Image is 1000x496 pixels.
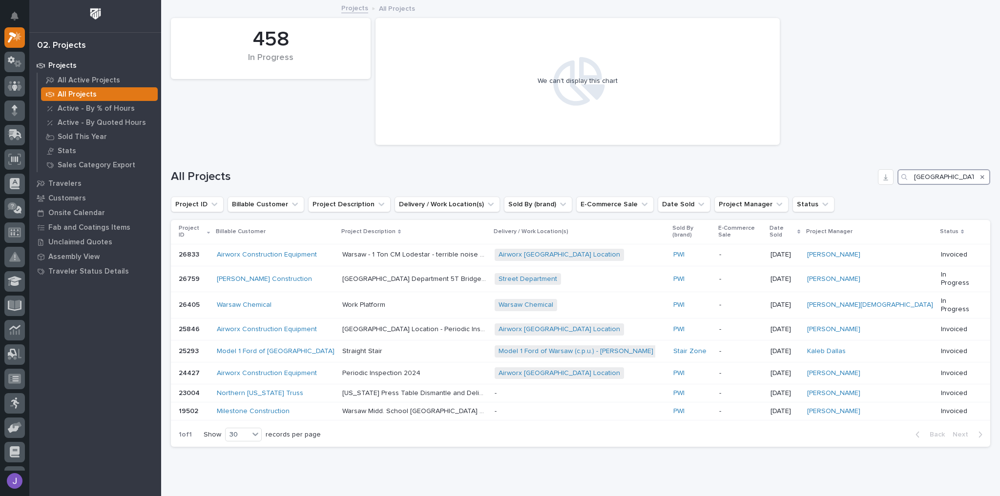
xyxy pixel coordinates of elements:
[940,226,958,237] p: Status
[342,387,489,397] p: [US_STATE] Press Table Dismantle and Delivery to [GEOGRAPHIC_DATA]
[58,147,76,156] p: Stats
[38,130,161,143] a: Sold This Year
[771,347,799,356] p: [DATE]
[719,275,763,283] p: -
[499,251,620,259] a: Airworx [GEOGRAPHIC_DATA] Location
[806,226,853,237] p: Project Manager
[171,340,990,362] tr: 2529325293 Model 1 Ford of [GEOGRAPHIC_DATA] Straight StairStraight Stair Model 1 Ford of Warsaw ...
[673,275,685,283] a: PWI
[494,226,568,237] p: Delivery / Work Location(s)
[499,369,620,377] a: Airworx [GEOGRAPHIC_DATA] Location
[807,347,846,356] a: Kaleb Dallas
[216,226,266,237] p: Billable Customer
[179,323,202,334] p: 25846
[171,170,874,184] h1: All Projects
[771,389,799,397] p: [DATE]
[941,369,975,377] p: Invoiced
[228,197,304,212] button: Billable Customer
[179,273,202,283] p: 26759
[48,267,129,276] p: Traveler Status Details
[217,301,271,309] a: Warsaw Chemical
[58,76,120,85] p: All Active Projects
[719,301,763,309] p: -
[342,249,489,259] p: Warsaw - 1 Ton CM Lodestar - terrible noise going up/down - Bay C/North Hoist
[673,407,685,416] a: PWI
[187,53,354,73] div: In Progress
[807,369,860,377] a: [PERSON_NAME]
[576,197,654,212] button: E-Commerce Sale
[29,205,161,220] a: Onsite Calendar
[38,87,161,101] a: All Projects
[48,223,130,232] p: Fab and Coatings Items
[941,251,975,259] p: Invoiced
[504,197,572,212] button: Sold By (brand)
[29,249,161,264] a: Assembly View
[897,169,990,185] input: Search
[941,347,975,356] p: Invoiced
[807,275,860,283] a: [PERSON_NAME]
[171,362,990,384] tr: 2442724427 Airworx Construction Equipment Periodic Inspection 2024Periodic Inspection 2024 Airwor...
[342,323,489,334] p: [GEOGRAPHIC_DATA] Location - Periodic Inspection
[171,384,990,402] tr: 2300423004 Northern [US_STATE] Truss [US_STATE] Press Table Dismantle and Delivery to [GEOGRAPHIC...
[58,119,146,127] p: Active - By Quoted Hours
[58,104,135,113] p: Active - By % of Hours
[58,90,97,99] p: All Projects
[217,251,317,259] a: Airworx Construction Equipment
[941,271,975,287] p: In Progress
[171,266,990,292] tr: 2675926759 [PERSON_NAME] Construction [GEOGRAPHIC_DATA] Department 5T Bridge Crane[GEOGRAPHIC_DAT...
[941,297,975,314] p: In Progress
[48,61,77,70] p: Projects
[342,273,489,283] p: Warsaw Public Works Street Department 5T Bridge Crane
[495,407,666,416] p: -
[171,292,990,318] tr: 2640526405 Warsaw Chemical Work PlatformWork Platform Warsaw Chemical PWI -[DATE][PERSON_NAME][DE...
[48,238,112,247] p: Unclaimed Quotes
[771,251,799,259] p: [DATE]
[86,5,104,23] img: Workspace Logo
[673,369,685,377] a: PWI
[37,40,86,51] div: 02. Projects
[719,325,763,334] p: -
[38,101,161,115] a: Active - By % of Hours
[4,6,25,26] button: Notifications
[719,407,763,416] p: -
[217,369,317,377] a: Airworx Construction Equipment
[499,325,620,334] a: Airworx [GEOGRAPHIC_DATA] Location
[673,325,685,334] a: PWI
[341,226,396,237] p: Project Description
[217,407,290,416] a: Milestone Construction
[29,264,161,278] a: Traveler Status Details
[29,176,161,191] a: Travelers
[499,347,653,356] a: Model 1 Ford of Warsaw (c.p.u.) - [PERSON_NAME]
[217,275,312,283] a: [PERSON_NAME] Construction
[266,431,321,439] p: records per page
[538,77,618,85] div: We can't display this chart
[308,197,391,212] button: Project Description
[714,197,789,212] button: Project Manager
[171,197,224,212] button: Project ID
[341,2,368,13] a: Projects
[673,389,685,397] a: PWI
[171,318,990,340] tr: 2584625846 Airworx Construction Equipment [GEOGRAPHIC_DATA] Location - Periodic Inspection[GEOGRA...
[29,191,161,205] a: Customers
[179,367,202,377] p: 24427
[29,58,161,73] a: Projects
[499,275,557,283] a: Street Department
[771,325,799,334] p: [DATE]
[771,301,799,309] p: [DATE]
[673,347,707,356] a: Stair Zone
[204,431,221,439] p: Show
[38,116,161,129] a: Active - By Quoted Hours
[807,389,860,397] a: [PERSON_NAME]
[179,299,202,309] p: 26405
[342,299,387,309] p: Work Platform
[949,430,990,439] button: Next
[807,325,860,334] a: [PERSON_NAME]
[953,430,974,439] span: Next
[771,407,799,416] p: [DATE]
[38,158,161,172] a: Sales Category Export
[179,249,201,259] p: 26833
[342,345,384,356] p: Straight Stair
[941,325,975,334] p: Invoiced
[719,251,763,259] p: -
[718,223,764,241] p: E-Commerce Sale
